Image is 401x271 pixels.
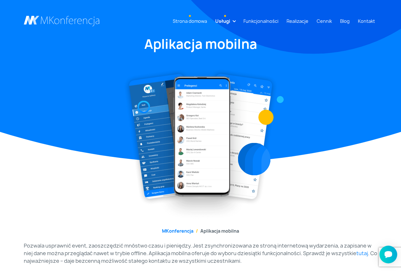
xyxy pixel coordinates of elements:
[379,246,397,263] iframe: Smartsupp widget button
[338,15,352,27] a: Blog
[241,15,281,27] a: Funkcjonalności
[137,101,150,113] img: Graficzny element strony
[284,15,311,27] a: Realizacje
[355,15,378,27] a: Kontakt
[276,96,283,103] img: Graficzny element strony
[170,15,210,27] a: Strona domowa
[213,15,233,27] a: Usługi
[162,228,193,234] a: MKonferencja
[314,15,334,27] a: Cennik
[238,143,270,176] img: Graficzny element strony
[24,228,378,234] nav: breadcrumb
[193,228,239,234] li: Aplikacja mobilna
[24,242,378,265] p: Pozwala usprawnić event, zaoszczędzić mnóstwo czasu i pieniędzy. Jest zsynchronizowana ze stroną ...
[123,68,278,220] img: Aplikacja mobilna
[24,35,378,53] h1: Aplikacja mobilna
[258,110,274,125] img: Graficzny element strony
[356,250,368,257] a: tutaj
